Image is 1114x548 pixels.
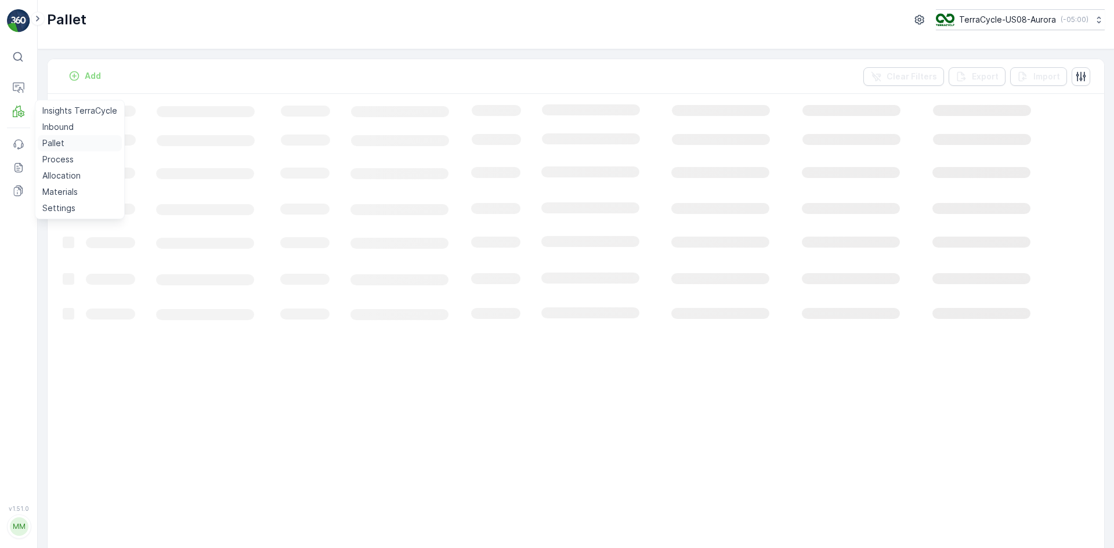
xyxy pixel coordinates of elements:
p: Import [1033,71,1060,82]
button: Add [64,69,106,83]
div: MM [10,517,28,536]
p: ( -05:00 ) [1061,15,1088,24]
img: logo [7,9,30,32]
p: Add [85,70,101,82]
button: Import [1010,67,1067,86]
p: Clear Filters [887,71,937,82]
button: TerraCycle-US08-Aurora(-05:00) [936,9,1105,30]
button: MM [7,514,30,539]
p: TerraCycle-US08-Aurora [959,14,1056,26]
button: Export [949,67,1006,86]
span: v 1.51.0 [7,505,30,512]
p: Pallet [47,10,86,29]
p: Export [972,71,999,82]
button: Clear Filters [863,67,944,86]
img: image_ci7OI47.png [936,13,954,26]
